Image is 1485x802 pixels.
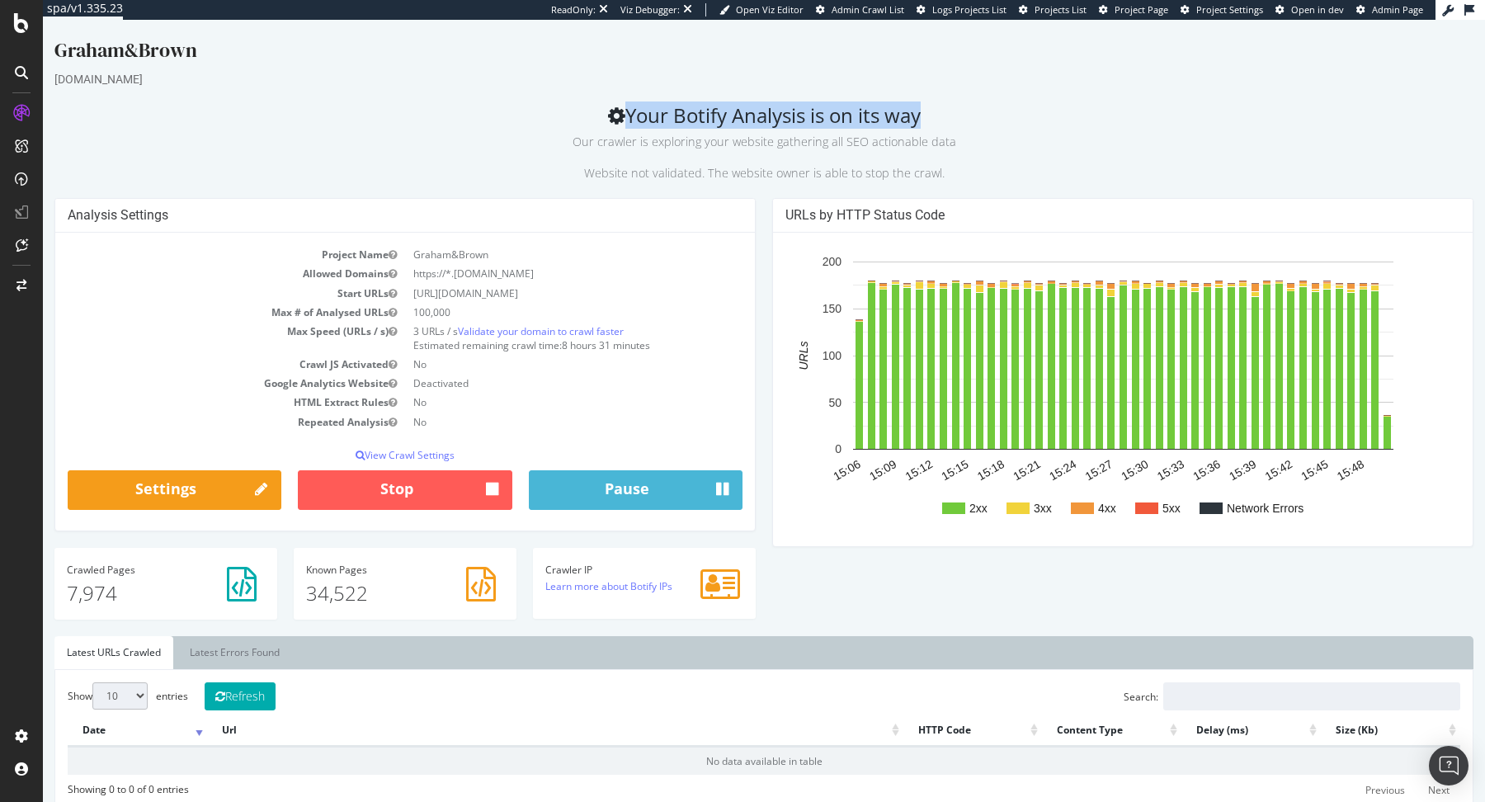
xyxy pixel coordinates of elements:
a: Latest Errors Found [134,616,249,649]
text: 15:33 [1112,437,1144,463]
td: No [362,393,700,412]
td: 100,000 [362,283,700,302]
text: 200 [780,236,799,249]
div: Graham&Brown [12,17,1431,51]
td: HTML Extract Rules [25,373,362,392]
p: 7,974 [24,559,222,587]
text: 5xx [1120,482,1138,495]
div: Viz Debugger: [620,3,680,17]
td: No [362,373,700,392]
input: Search: [1120,663,1417,691]
text: 50 [785,376,799,389]
h4: Crawler IP [502,545,700,555]
text: 15:30 [1076,437,1108,463]
h2: Your Botify Analysis is on its way [12,84,1431,162]
a: Open Viz Editor [719,3,804,17]
th: Date: activate to sort column ascending [25,695,164,727]
span: Admin Page [1372,3,1423,16]
a: Logs Projects List [917,3,1006,17]
text: 15:18 [932,437,964,463]
td: Deactivated [362,354,700,373]
h4: Pages Crawled [24,545,222,555]
button: Pause [486,451,700,490]
td: Graham&Brown [362,225,700,244]
span: Open Viz Editor [736,3,804,16]
text: 15:36 [1148,437,1180,463]
div: ReadOnly: [551,3,596,17]
span: Open in dev [1291,3,1344,16]
td: No data available in table [25,727,1417,755]
div: Showing 0 to 0 of 0 entries [25,755,146,776]
span: Projects List [1035,3,1087,16]
td: [URL][DOMAIN_NAME] [362,264,700,283]
span: Logs Projects List [932,3,1006,16]
a: Validate your domain to crawl faster [415,304,581,318]
text: 100 [780,329,799,342]
small: Our crawler is exploring your website gathering all SEO actionable data [530,114,913,130]
text: 2xx [926,482,945,495]
th: Size (Kb): activate to sort column ascending [1278,695,1417,727]
a: Settings [25,451,238,490]
text: 15:45 [1256,437,1288,463]
p: View Crawl Settings [25,428,700,442]
h4: Pages Known [263,545,461,555]
h4: Analysis Settings [25,187,700,204]
td: Allowed Domains [25,244,362,263]
text: 4xx [1055,482,1073,495]
th: Delay (ms): activate to sort column ascending [1138,695,1278,727]
text: 15:42 [1220,437,1252,463]
span: Project Page [1115,3,1168,16]
div: [DOMAIN_NAME] [12,51,1431,68]
text: 15:24 [1004,437,1036,463]
th: HTTP Code: activate to sort column ascending [860,695,1000,727]
span: Admin Crawl List [832,3,904,16]
small: Website not validated. The website owner is able to stop the crawl. [541,145,902,161]
td: Max # of Analysed URLs [25,283,362,302]
td: Project Name [25,225,362,244]
a: Learn more about Botify IPs [502,559,629,573]
text: 15:15 [896,437,928,463]
a: Admin Crawl List [816,3,904,17]
button: Refresh [162,663,233,691]
th: Url: activate to sort column ascending [164,695,860,727]
text: 15:09 [824,437,856,463]
span: Project Settings [1196,3,1263,16]
td: 3 URLs / s Estimated remaining crawl time: [362,302,700,335]
td: Max Speed (URLs / s) [25,302,362,335]
p: 34,522 [263,559,461,587]
a: Project Settings [1181,3,1263,17]
td: Start URLs [25,264,362,283]
a: Projects List [1019,3,1087,17]
span: 8 hours 31 minutes [519,318,607,333]
text: 15:48 [1292,437,1324,463]
text: 15:12 [860,437,893,463]
text: 150 [780,282,799,295]
a: Project Page [1099,3,1168,17]
text: 0 [792,423,799,436]
td: Google Analytics Website [25,354,362,373]
label: Search: [1081,663,1417,691]
text: URLs [754,322,767,351]
text: 3xx [991,482,1009,495]
a: Latest URLs Crawled [12,616,130,649]
select: Showentries [49,663,105,690]
td: Crawl JS Activated [25,335,362,354]
div: Open Intercom Messenger [1429,746,1468,785]
td: No [362,335,700,354]
th: Content Type: activate to sort column ascending [999,695,1138,727]
text: 15:27 [1040,437,1072,463]
a: Next [1374,757,1417,783]
a: Previous [1312,757,1373,783]
text: 15:21 [968,437,1000,463]
td: Repeated Analysis [25,393,362,412]
text: 15:39 [1184,437,1216,463]
a: Open in dev [1275,3,1344,17]
a: Admin Page [1356,3,1423,17]
text: Network Errors [1184,482,1261,495]
label: Show entries [25,663,145,690]
text: 15:06 [788,437,820,463]
td: https://*.[DOMAIN_NAME] [362,244,700,263]
h4: URLs by HTTP Status Code [742,187,1417,204]
svg: A chart. [742,225,1418,514]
